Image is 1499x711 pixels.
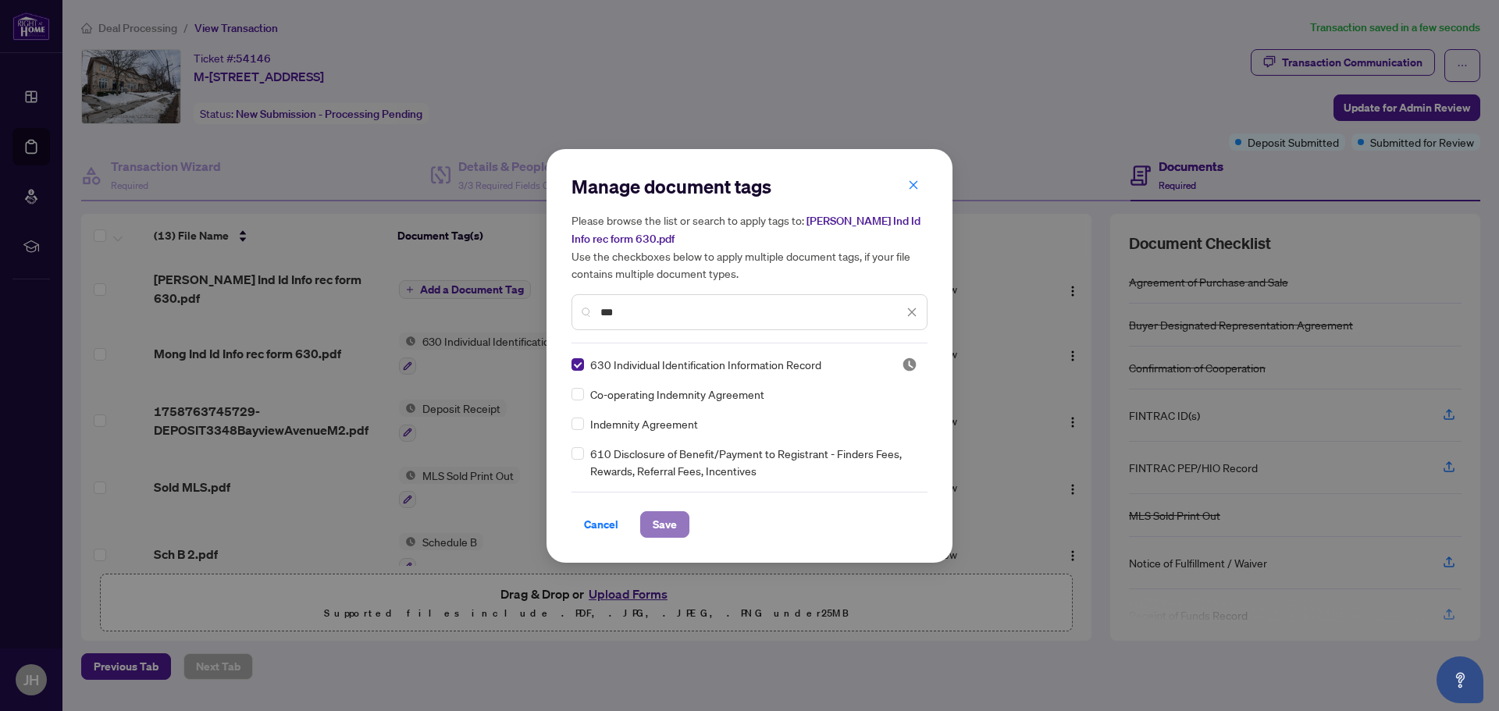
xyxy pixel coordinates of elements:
button: Open asap [1437,656,1483,703]
span: close [906,307,917,318]
button: Save [640,511,689,538]
span: Indemnity Agreement [590,415,698,432]
span: close [908,180,919,190]
span: Pending Review [902,357,917,372]
img: status [902,357,917,372]
span: Co-operating Indemnity Agreement [590,386,764,403]
span: [PERSON_NAME] Ind Id Info rec form 630.pdf [571,214,920,246]
span: 610 Disclosure of Benefit/Payment to Registrant - Finders Fees, Rewards, Referral Fees, Incentives [590,445,918,479]
span: Save [653,512,677,537]
h2: Manage document tags [571,174,928,199]
span: 630 Individual Identification Information Record [590,356,821,373]
h5: Please browse the list or search to apply tags to: Use the checkboxes below to apply multiple doc... [571,212,928,282]
button: Cancel [571,511,631,538]
span: Cancel [584,512,618,537]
